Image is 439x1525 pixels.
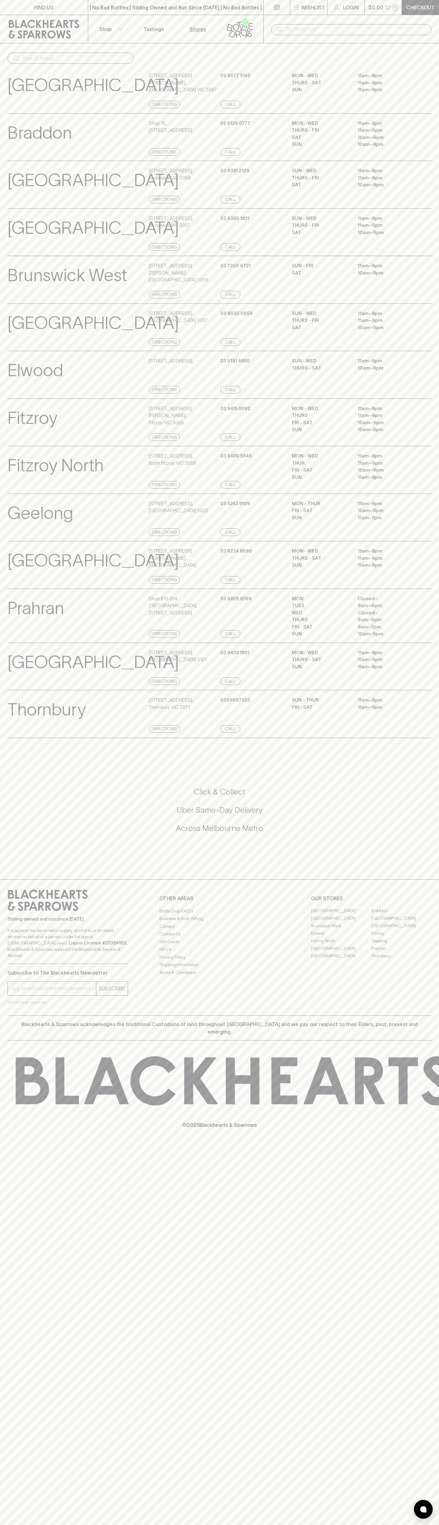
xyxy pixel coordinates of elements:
p: 03 9050 0659 [220,310,253,317]
p: 03 9428 1801 [220,649,249,656]
a: Tastings [132,15,176,43]
p: 11am – 8pm [358,663,414,671]
p: 03 9826 8768 [220,595,251,602]
p: 10am – 8pm [358,365,414,372]
a: Contact Us [159,930,280,938]
p: [GEOGRAPHIC_DATA] [8,649,179,675]
p: SUN [292,474,348,481]
a: Call [220,630,240,638]
p: Subscribe to The Blackhearts Newsletter [8,969,128,977]
p: 10am – 8pm [358,507,414,514]
a: Call [220,481,240,489]
p: MON - WED [292,405,348,412]
p: 10am – 8pm [358,141,414,148]
p: THURS - FRI [292,317,348,324]
input: Search stores [23,53,129,63]
p: SUN [292,141,348,148]
p: We will never spam you [8,999,128,1005]
p: FRI - SAT [292,419,348,426]
p: 11am – 8pm [358,697,414,704]
a: Bottle Drop FAQ's [159,907,280,915]
p: 11am – 8pm [358,357,414,365]
a: Directions [149,677,180,685]
p: MON - WED [292,649,348,656]
p: 10am – 9pm [358,134,414,141]
a: Thornbury [371,952,431,960]
p: 11am – 9pm [358,412,414,419]
p: [GEOGRAPHIC_DATA] [8,215,179,241]
p: SAT [292,181,348,189]
p: 03 5242 8109 [220,500,250,507]
a: Brunswick West [311,922,371,930]
p: SUN - WED [292,357,348,365]
p: 9am – 6pm [358,602,414,609]
p: THURS - SAT [292,79,348,87]
p: FRI - SAT [292,623,348,631]
a: Call [220,677,240,685]
p: Tastings [144,25,164,33]
strong: Liquor License #32064953 [69,940,126,945]
a: [GEOGRAPHIC_DATA] [371,922,431,930]
a: Shipping Information [159,961,280,969]
a: Call [220,725,240,733]
p: SUN [292,630,348,638]
p: MON [292,595,348,602]
h5: Click & Collect [8,787,431,797]
p: 11am – 7pm [358,514,414,522]
a: Call [220,576,240,584]
p: 11am – 8pm [358,474,414,481]
p: Geelong [8,500,73,526]
button: SUBSCRIBE [96,982,128,995]
a: Fitzroy [371,930,431,937]
p: THURS - FRI [292,222,348,229]
a: Call [220,148,240,156]
a: Call [220,528,240,536]
p: THURS - SAT [292,656,348,663]
a: Directions [149,433,180,441]
p: [STREET_ADDRESS] , [GEOGRAPHIC_DATA] 3057 [149,310,208,324]
p: FIND US [34,4,54,11]
p: 02 6128 0777 [220,120,250,127]
p: [STREET_ADDRESS] , [149,357,193,365]
a: Business & Bulk Gifting [159,915,280,923]
a: Directions [149,291,180,298]
p: Shop 813-814 [GEOGRAPHIC_DATA] , [STREET_ADDRESS] [149,595,219,617]
p: [STREET_ADDRESS][PERSON_NAME] , [GEOGRAPHIC_DATA] VIC 3067 [149,72,219,94]
p: SAT [292,134,348,141]
p: [STREET_ADDRESS][PERSON_NAME] , [GEOGRAPHIC_DATA] [149,548,219,569]
a: Braddon [371,907,431,915]
p: Fitzroy North [8,452,104,479]
p: FRI - SAT [292,467,348,474]
p: MON - WED [292,548,348,555]
p: 10am – 9pm [358,467,414,474]
a: Call [220,101,240,108]
p: Shop [99,25,112,33]
p: SUN - WED [292,310,348,317]
a: Directions [149,196,180,203]
p: Fitzroy [8,405,57,431]
p: [STREET_ADDRESS] , Thornbury VIC 3071 [149,697,193,711]
p: 10am – 9pm [358,419,414,426]
p: Brunswick West [8,262,127,288]
a: Directions [149,528,180,536]
p: 9am – 6pm [358,616,414,623]
p: 11am – 8pm [358,452,414,460]
p: Thornbury [8,697,86,723]
p: It is against the law to sell or supply alcohol to, or to obtain alcohol on behalf of a person un... [8,927,128,959]
p: 0 [394,6,396,9]
a: Geelong [371,937,431,945]
button: Shop [88,15,132,43]
p: Prahran [8,595,64,621]
p: 10am – 8pm [358,270,414,277]
p: THURS - FRI [292,174,348,182]
a: Directions [149,630,180,638]
p: 11am – 8pm [358,500,414,507]
div: Call to action block [8,762,431,867]
p: Sun - Thur [292,697,348,704]
a: Call [220,291,240,298]
p: Fri - Sat [292,704,348,711]
p: Closed – [358,595,414,602]
p: 11am – 8pm [358,649,414,656]
p: Shop 15 , [STREET_ADDRESS] [149,120,192,134]
p: SUN [292,426,348,433]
